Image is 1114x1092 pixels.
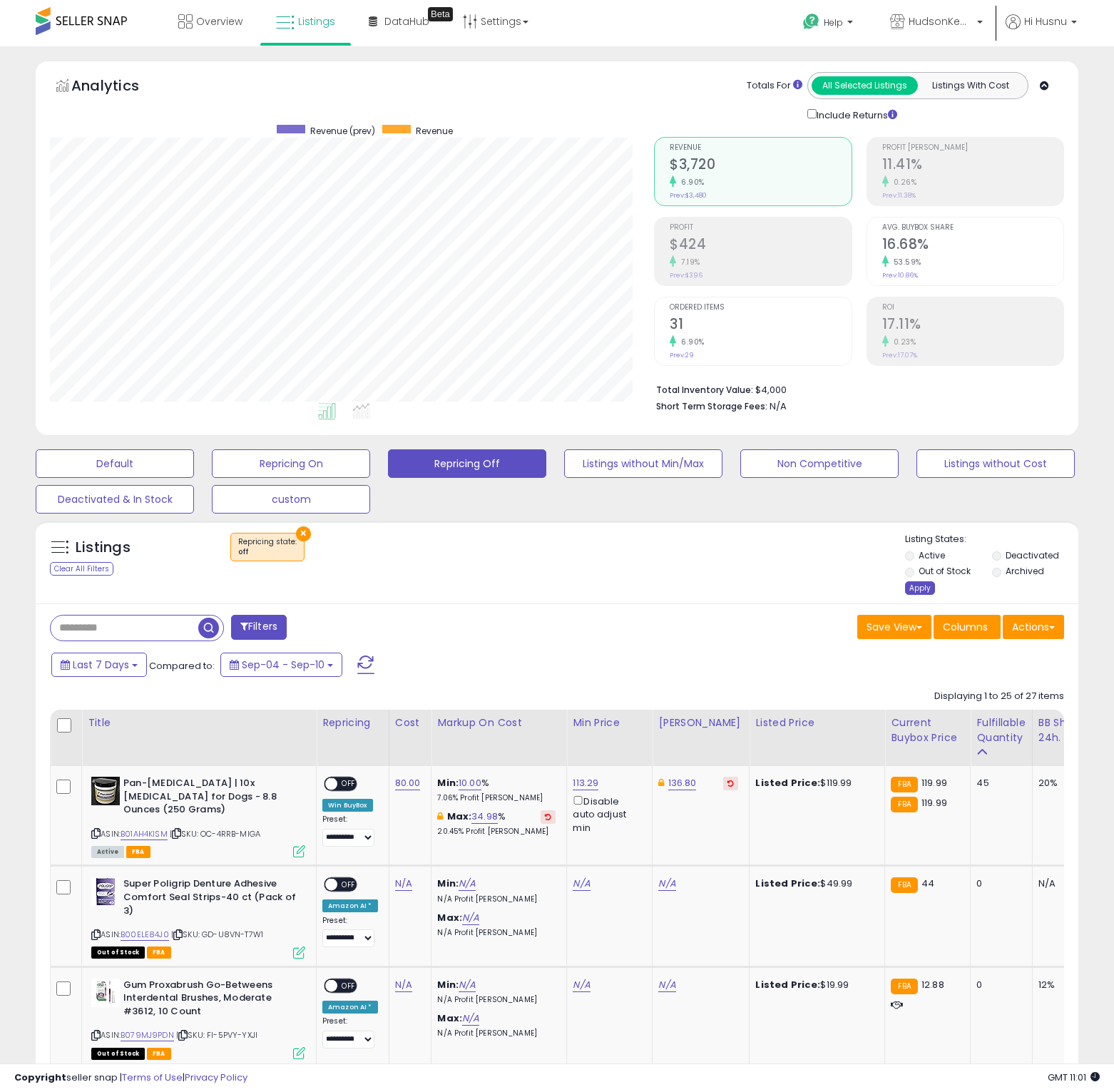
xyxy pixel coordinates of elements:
a: N/A [573,877,590,891]
b: Min: [437,776,459,790]
p: Listing States: [905,533,1078,546]
span: OFF [337,879,360,891]
h5: Analytics [71,76,167,99]
span: FBA [147,946,171,959]
span: OFF [337,979,360,991]
div: seller snap | | [14,1071,247,1085]
div: 0 [976,979,1021,991]
span: 119.99 [921,796,947,810]
i: Get Help [802,13,820,31]
span: ROI [882,304,1064,312]
a: Terms of Use [122,1071,183,1084]
button: Non Competitive [740,449,899,478]
span: Hi Husnu [1024,14,1067,29]
a: B00ELE84J0 [121,929,169,941]
span: | SKU: GD-U8VN-T7W1 [171,929,263,940]
b: Pan-[MEDICAL_DATA] | 10x [MEDICAL_DATA] for Dogs - 8.8 Ounces (250 Grams) [123,777,297,820]
button: Listings without Min/Max [564,449,722,478]
div: $19.99 [755,979,874,991]
span: DataHub [384,14,429,29]
div: ASIN: [91,777,305,856]
small: 53.59% [889,257,921,267]
button: Last 7 Days [51,653,147,677]
span: FBA [126,846,150,858]
small: Prev: 29 [670,351,694,359]
span: Help [824,16,843,29]
b: Super Poligrip Denture Adhesive Comfort Seal Strips-40 ct (Pack of 3) [123,877,297,921]
span: Repricing state : [238,536,297,558]
div: Repricing [322,715,383,730]
a: N/A [658,877,675,891]
span: Revenue (prev) [310,125,375,137]
div: off [238,547,297,557]
span: Avg. Buybox Share [882,224,1064,232]
p: N/A Profit [PERSON_NAME] [437,928,556,938]
a: 34.98 [471,810,498,824]
span: Ordered Items [670,304,852,312]
div: Win BuyBox [322,799,373,812]
button: Deactivated & In Stock [36,485,194,514]
span: HudsonKean Trading [909,14,973,29]
button: Default [36,449,194,478]
p: N/A Profit [PERSON_NAME] [437,894,556,904]
a: N/A [462,1011,479,1026]
span: 44 [921,877,934,890]
div: $49.99 [755,877,874,890]
p: 7.06% Profit [PERSON_NAME] [437,793,556,803]
div: Displaying 1 to 25 of 27 items [934,690,1064,703]
div: % [437,810,556,837]
small: Prev: $3,480 [670,191,707,200]
button: Repricing Off [388,449,546,478]
a: Privacy Policy [185,1071,247,1084]
span: All listings that are currently out of stock and unavailable for purchase on Amazon [91,1048,145,1060]
a: N/A [658,978,675,992]
div: Markup on Cost [437,715,561,730]
a: 10.00 [459,776,481,790]
p: N/A Profit [PERSON_NAME] [437,1029,556,1039]
small: FBA [891,777,917,792]
div: 12% [1038,979,1085,991]
div: Cost [395,715,426,730]
span: Revenue [670,144,852,152]
a: 136.80 [668,776,697,790]
div: BB Share 24h. [1038,715,1090,745]
div: Current Buybox Price [891,715,964,745]
div: Totals For [747,79,802,93]
strong: Copyright [14,1071,66,1084]
small: FBA [891,797,917,812]
a: N/A [462,911,479,925]
button: Sep-04 - Sep-10 [220,653,342,677]
span: All listings currently available for purchase on Amazon [91,846,124,858]
span: Profit [670,224,852,232]
div: Amazon AI * [322,1001,378,1014]
a: 113.29 [573,776,598,790]
small: 6.90% [676,337,705,347]
div: 45 [976,777,1021,790]
div: % [437,777,556,803]
b: Max: [447,810,472,823]
h2: $424 [670,236,852,255]
li: $4,000 [656,380,1053,397]
b: Max: [437,911,462,924]
img: 4104Vd2msgL._SL40_.jpg [91,877,120,906]
b: Listed Price: [755,877,820,890]
div: Include Returns [797,106,914,123]
label: Out of Stock [919,565,971,577]
b: Total Inventory Value: [656,384,753,396]
span: 119.99 [921,776,947,790]
h2: 31 [670,316,852,335]
button: Filters [231,615,287,640]
p: 20.45% Profit [PERSON_NAME] [437,827,556,837]
button: custom [212,485,370,514]
a: N/A [459,877,476,891]
div: 20% [1038,777,1085,790]
button: All Selected Listings [812,76,918,95]
div: Listed Price [755,715,879,730]
b: Listed Price: [755,978,820,991]
button: Actions [1003,615,1064,639]
div: 0 [976,877,1021,890]
div: Disable auto adjust min [573,793,641,835]
span: Last 7 Days [73,658,129,672]
th: The percentage added to the cost of goods (COGS) that forms the calculator for Min & Max prices. [431,710,567,766]
div: ASIN: [91,979,305,1058]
